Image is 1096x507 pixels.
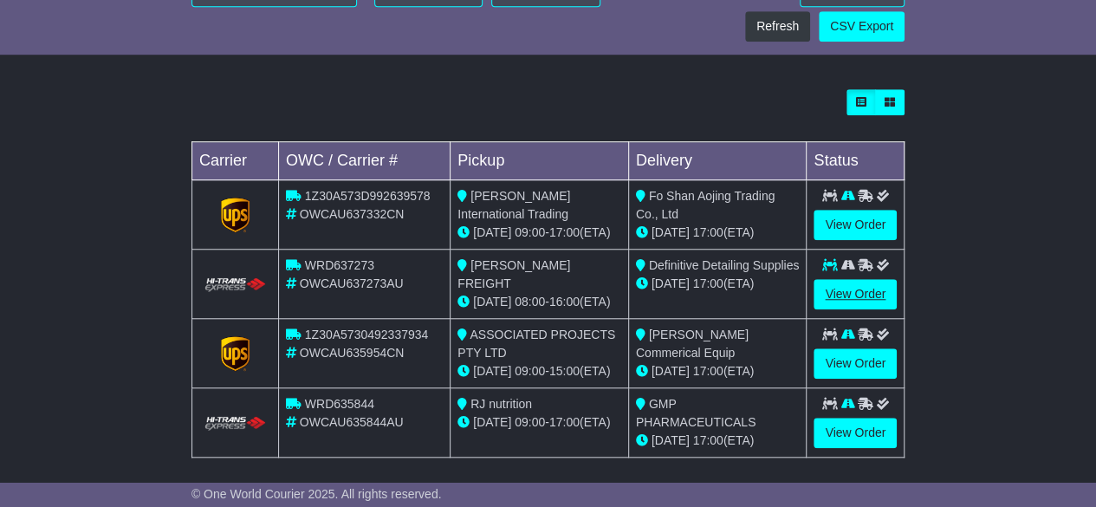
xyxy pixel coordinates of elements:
span: OWCAU635844AU [300,415,404,429]
div: (ETA) [636,432,800,450]
span: Definitive Detailing Supplies [649,258,800,272]
span: 16:00 [549,295,580,309]
span: 09:00 [515,415,545,429]
a: View Order [814,210,897,240]
td: Status [807,142,905,180]
span: WRD635844 [305,397,374,411]
span: [DATE] [652,433,690,447]
span: OWCAU635954CN [300,346,405,360]
span: RJ nutrition [470,397,532,411]
span: [PERSON_NAME] FREIGHT [457,258,570,290]
img: HiTrans.png [203,276,268,293]
div: (ETA) [636,224,800,242]
td: Carrier [191,142,278,180]
span: [DATE] [652,276,690,290]
span: 15:00 [549,364,580,378]
a: View Order [814,279,897,309]
div: - (ETA) [457,224,621,242]
span: 17:00 [549,225,580,239]
span: [DATE] [652,364,690,378]
td: Pickup [451,142,629,180]
a: View Order [814,348,897,379]
img: GetCarrierServiceLogo [221,336,250,371]
button: Refresh [745,11,810,42]
span: OWCAU637332CN [300,207,405,221]
img: GetCarrierServiceLogo [221,198,250,232]
div: - (ETA) [457,413,621,432]
div: - (ETA) [457,362,621,380]
div: - (ETA) [457,293,621,311]
a: CSV Export [819,11,905,42]
span: [DATE] [473,295,511,309]
span: 17:00 [693,276,723,290]
span: 17:00 [549,415,580,429]
div: (ETA) [636,362,800,380]
div: (ETA) [636,275,800,293]
span: [DATE] [473,415,511,429]
img: HiTrans.png [203,415,268,432]
span: 1Z30A573D992639578 [305,189,431,203]
span: 09:00 [515,225,545,239]
td: OWC / Carrier # [278,142,450,180]
a: View Order [814,418,897,448]
span: 17:00 [693,225,723,239]
td: Delivery [628,142,807,180]
span: [DATE] [473,225,511,239]
span: Fo Shan Aojing Trading Co., Ltd [636,189,775,221]
span: © One World Courier 2025. All rights reserved. [191,487,442,501]
span: [DATE] [652,225,690,239]
span: [PERSON_NAME] Commerical Equip [636,328,749,360]
span: OWCAU637273AU [300,276,404,290]
span: [PERSON_NAME] International Trading [457,189,570,221]
span: WRD637273 [305,258,374,272]
span: [DATE] [473,364,511,378]
span: 09:00 [515,364,545,378]
span: 17:00 [693,364,723,378]
span: ASSOCIATED PROJECTS PTY LTD [457,328,615,360]
span: 08:00 [515,295,545,309]
span: 1Z30A5730492337934 [305,328,428,341]
span: 17:00 [693,433,723,447]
